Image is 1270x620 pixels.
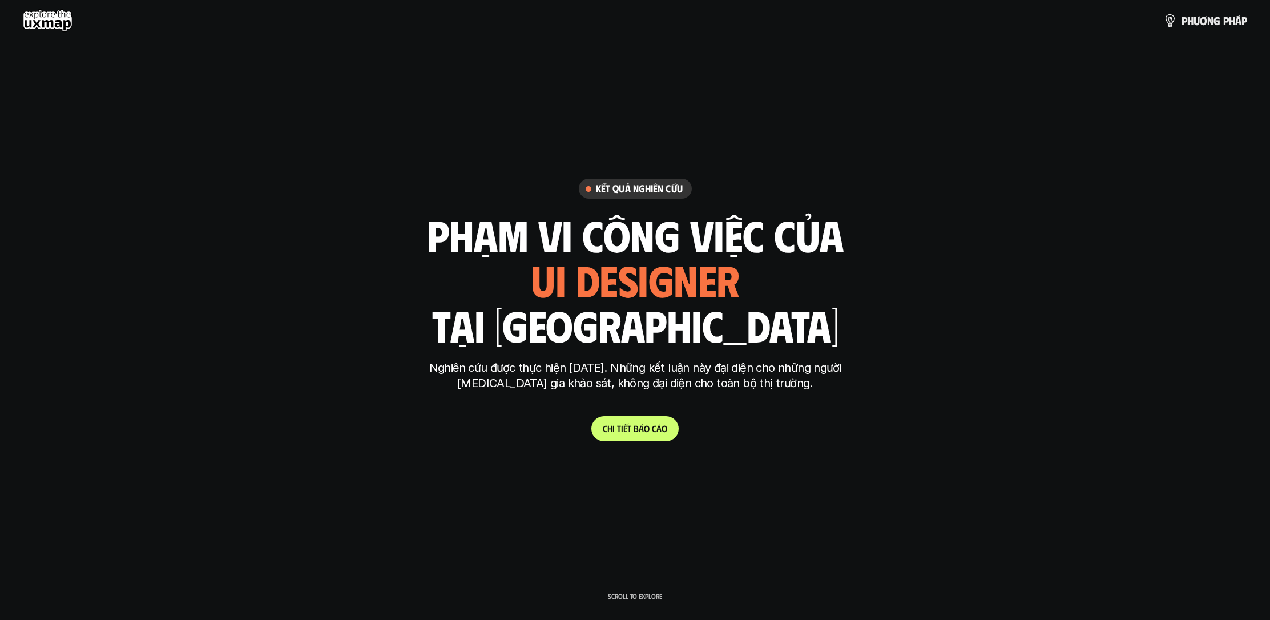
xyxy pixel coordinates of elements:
p: Nghiên cứu được thực hiện [DATE]. Những kết luận này đại diện cho những người [MEDICAL_DATA] gia ... [421,360,849,391]
span: á [1235,14,1241,27]
span: ế [623,423,627,434]
span: h [1229,14,1235,27]
span: i [612,423,615,434]
span: n [1207,14,1213,27]
span: p [1182,14,1187,27]
span: c [652,423,656,434]
span: g [1213,14,1220,27]
span: o [644,423,650,434]
span: o [662,423,667,434]
span: á [639,423,644,434]
h6: Kết quả nghiên cứu [596,182,683,195]
h1: phạm vi công việc của [427,211,844,259]
span: h [607,423,612,434]
h1: tại [GEOGRAPHIC_DATA] [432,301,838,349]
span: t [627,423,631,434]
a: phươngpháp [1163,9,1247,32]
a: Chitiếtbáocáo [591,416,679,441]
span: h [1187,14,1194,27]
span: p [1241,14,1247,27]
span: b [634,423,639,434]
span: á [656,423,662,434]
span: ư [1194,14,1200,27]
p: Scroll to explore [608,592,662,600]
span: t [617,423,621,434]
span: C [603,423,607,434]
span: i [621,423,623,434]
span: p [1223,14,1229,27]
span: ơ [1200,14,1207,27]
